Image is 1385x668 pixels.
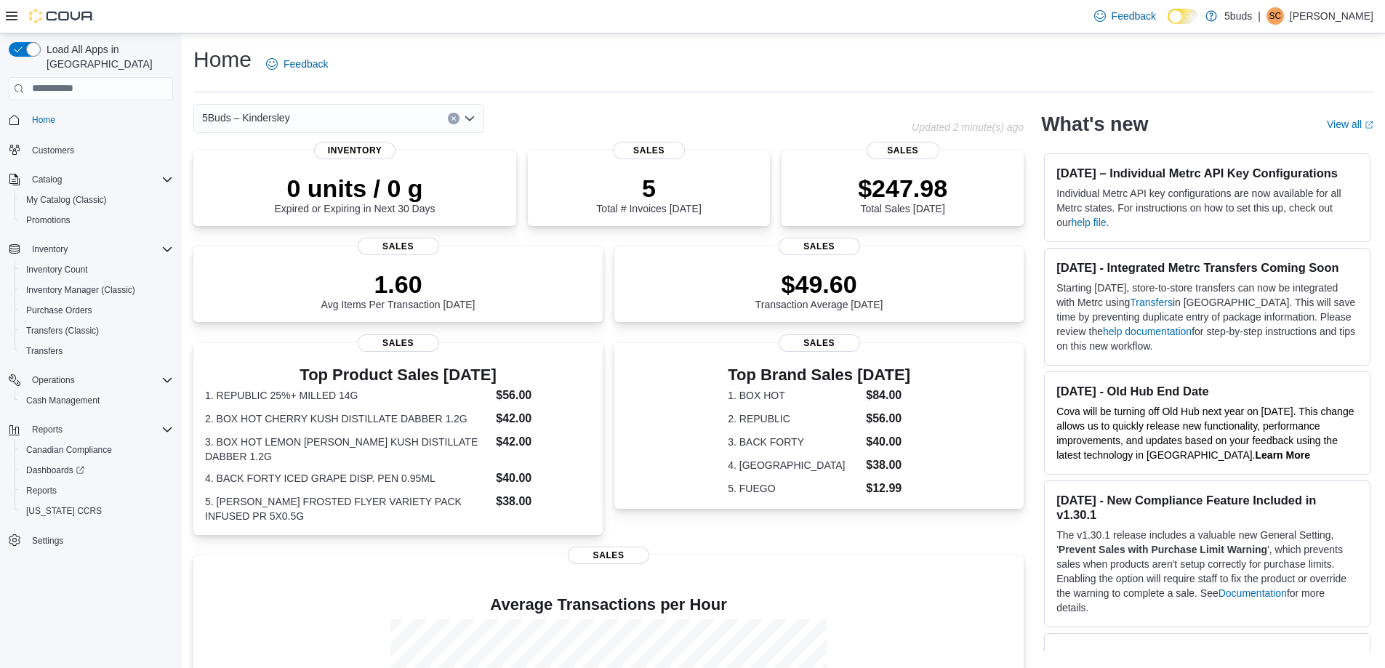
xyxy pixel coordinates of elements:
[866,480,910,497] dd: $12.99
[275,174,435,214] div: Expired or Expiring in Next 30 Days
[26,140,173,158] span: Customers
[3,419,179,440] button: Reports
[26,194,107,206] span: My Catalog (Classic)
[41,42,173,71] span: Load All Apps in [GEOGRAPHIC_DATA]
[32,535,63,547] span: Settings
[3,169,179,190] button: Catalog
[20,441,118,459] a: Canadian Compliance
[321,270,475,310] div: Avg Items Per Transaction [DATE]
[858,174,947,214] div: Total Sales [DATE]
[32,114,55,126] span: Home
[20,392,105,409] a: Cash Management
[596,174,701,214] div: Total # Invoices [DATE]
[1056,281,1358,353] p: Starting [DATE], store-to-store transfers can now be integrated with Metrc using in [GEOGRAPHIC_D...
[20,392,173,409] span: Cash Management
[867,142,939,159] span: Sales
[15,300,179,321] button: Purchase Orders
[15,501,179,521] button: [US_STATE] CCRS
[3,139,179,160] button: Customers
[26,371,173,389] span: Operations
[779,334,860,352] span: Sales
[755,270,883,299] p: $49.60
[26,142,80,159] a: Customers
[15,190,179,210] button: My Catalog (Classic)
[728,458,860,472] dt: 4. [GEOGRAPHIC_DATA]
[26,485,57,496] span: Reports
[866,387,910,404] dd: $84.00
[26,345,63,357] span: Transfers
[728,366,910,384] h3: Top Brand Sales [DATE]
[1266,7,1284,25] div: Samantha Campbell
[1056,166,1358,180] h3: [DATE] – Individual Metrc API Key Configurations
[26,241,73,258] button: Inventory
[596,174,701,203] p: 5
[1056,260,1358,275] h3: [DATE] - Integrated Metrc Transfers Coming Soon
[496,433,591,451] dd: $42.00
[20,261,94,278] a: Inventory Count
[260,49,334,79] a: Feedback
[20,302,173,319] span: Purchase Orders
[1056,384,1358,398] h3: [DATE] - Old Hub End Date
[858,174,947,203] p: $247.98
[1256,449,1310,461] a: Learn More
[20,281,141,299] a: Inventory Manager (Classic)
[15,321,179,341] button: Transfers (Classic)
[205,435,490,464] dt: 3. BOX HOT LEMON [PERSON_NAME] KUSH DISTILLATE DABBER 1.2G
[26,505,102,517] span: [US_STATE] CCRS
[1168,9,1198,24] input: Dark Mode
[20,482,173,499] span: Reports
[464,113,475,124] button: Open list of options
[1168,24,1168,25] span: Dark Mode
[26,171,173,188] span: Catalog
[26,305,92,316] span: Purchase Orders
[613,142,686,159] span: Sales
[26,532,69,550] a: Settings
[20,322,173,339] span: Transfers (Classic)
[20,342,173,360] span: Transfers
[1056,528,1358,615] p: The v1.30.1 release includes a valuable new General Setting, ' ', which prevents sales when produ...
[496,387,591,404] dd: $56.00
[26,421,68,438] button: Reports
[20,441,173,459] span: Canadian Compliance
[32,145,74,156] span: Customers
[15,480,179,501] button: Reports
[20,462,173,479] span: Dashboards
[20,462,90,479] a: Dashboards
[358,334,439,352] span: Sales
[26,444,112,456] span: Canadian Compliance
[20,482,63,499] a: Reports
[866,456,910,474] dd: $38.00
[32,174,62,185] span: Catalog
[1365,121,1373,129] svg: External link
[3,109,179,130] button: Home
[20,261,173,278] span: Inventory Count
[26,171,68,188] button: Catalog
[284,57,328,71] span: Feedback
[9,103,173,589] nav: Complex example
[20,212,76,229] a: Promotions
[321,270,475,299] p: 1.60
[26,241,173,258] span: Inventory
[26,284,135,296] span: Inventory Manager (Classic)
[728,481,860,496] dt: 5. FUEGO
[912,121,1024,133] p: Updated 2 minute(s) ago
[26,110,173,129] span: Home
[1219,587,1287,599] a: Documentation
[20,322,105,339] a: Transfers (Classic)
[866,410,910,427] dd: $56.00
[1290,7,1373,25] p: [PERSON_NAME]
[20,502,108,520] a: [US_STATE] CCRS
[26,395,100,406] span: Cash Management
[728,388,860,403] dt: 1. BOX HOT
[275,174,435,203] p: 0 units / 0 g
[26,214,71,226] span: Promotions
[29,9,95,23] img: Cova
[866,433,910,451] dd: $40.00
[1130,297,1173,308] a: Transfers
[1224,7,1252,25] p: 5buds
[728,435,860,449] dt: 3. BACK FORTY
[1056,406,1354,461] span: Cova will be turning off Old Hub next year on [DATE]. This change allows us to quickly release ne...
[202,109,290,126] span: 5Buds – Kindersley
[779,238,860,255] span: Sales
